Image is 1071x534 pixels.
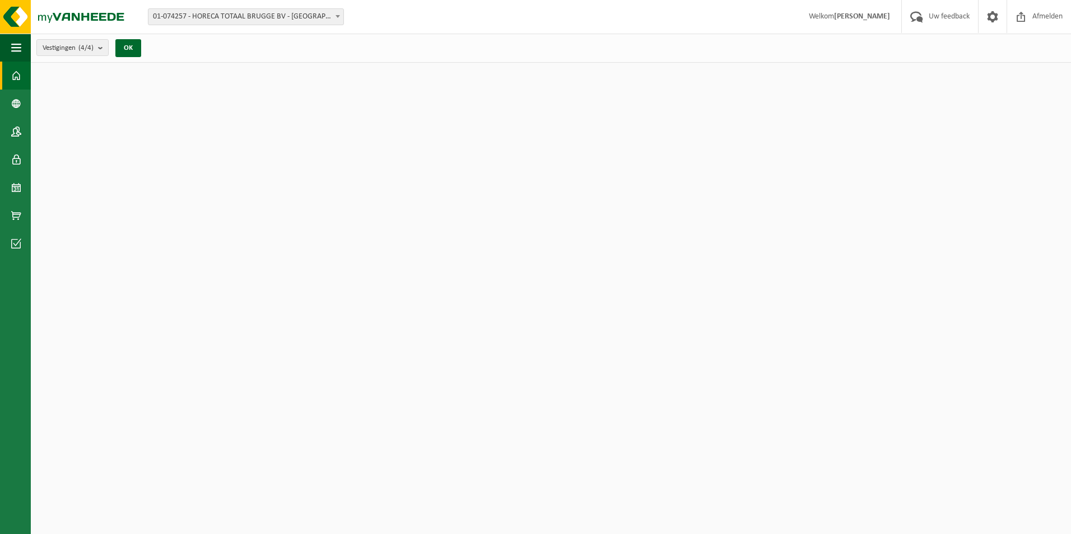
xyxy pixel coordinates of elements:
button: OK [115,39,141,57]
count: (4/4) [78,44,94,51]
span: 01-074257 - HORECA TOTAAL BRUGGE BV - BRUGGE [148,8,344,25]
strong: [PERSON_NAME] [834,12,890,21]
button: Vestigingen(4/4) [36,39,109,56]
span: 01-074257 - HORECA TOTAAL BRUGGE BV - BRUGGE [148,9,343,25]
span: Vestigingen [43,40,94,57]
